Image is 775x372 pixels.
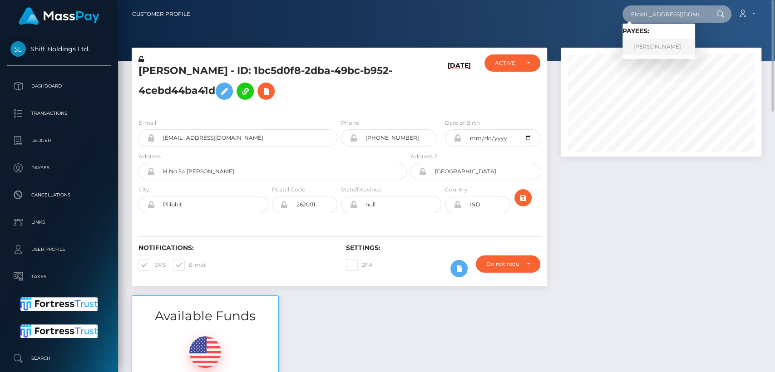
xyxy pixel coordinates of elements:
[448,62,471,108] h6: [DATE]
[622,39,695,55] a: [PERSON_NAME]
[622,27,695,35] h6: Payees:
[10,215,108,229] p: Links
[173,259,207,271] label: E-mail
[7,45,111,53] span: Shift Holdings Ltd.
[346,244,540,252] h6: Settings:
[410,152,437,161] label: Address 2
[10,79,108,93] p: Dashboard
[7,157,111,179] a: Payees
[341,186,381,194] label: State/Province
[10,243,108,256] p: User Profile
[445,119,480,127] label: Date of Birth
[138,152,161,161] label: Address
[10,270,108,284] p: Taxes
[272,186,305,194] label: Postal Code
[7,75,111,98] a: Dashboard
[10,188,108,202] p: Cancellations
[138,259,166,271] label: SMS
[7,184,111,206] a: Cancellations
[138,64,402,104] h5: [PERSON_NAME] - ID: 1bc5d0f8-2dba-49bc-b952-4cebd44ba41d
[10,41,26,57] img: Shift Holdings Ltd.
[189,336,221,368] img: USD.png
[132,307,278,325] h3: Available Funds
[341,119,359,127] label: Phone
[445,186,468,194] label: Country
[138,119,156,127] label: E-mail
[20,297,98,311] img: Fortress Trust
[7,211,111,234] a: Links
[138,244,332,252] h6: Notifications:
[20,324,98,338] img: Fortress Trust
[7,102,111,125] a: Transactions
[10,134,108,147] p: Ledger
[10,352,108,365] p: Search
[476,255,540,273] button: Do not require
[138,186,149,194] label: City
[19,7,99,25] img: MassPay Logo
[484,54,540,72] button: ACTIVE
[7,265,111,288] a: Taxes
[495,59,519,67] div: ACTIVE
[486,260,519,268] div: Do not require
[7,347,111,370] a: Search
[622,5,708,23] input: Search...
[346,259,373,271] label: 2FA
[10,161,108,175] p: Payees
[10,107,108,120] p: Transactions
[132,5,190,24] a: Customer Profile
[7,129,111,152] a: Ledger
[7,238,111,261] a: User Profile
